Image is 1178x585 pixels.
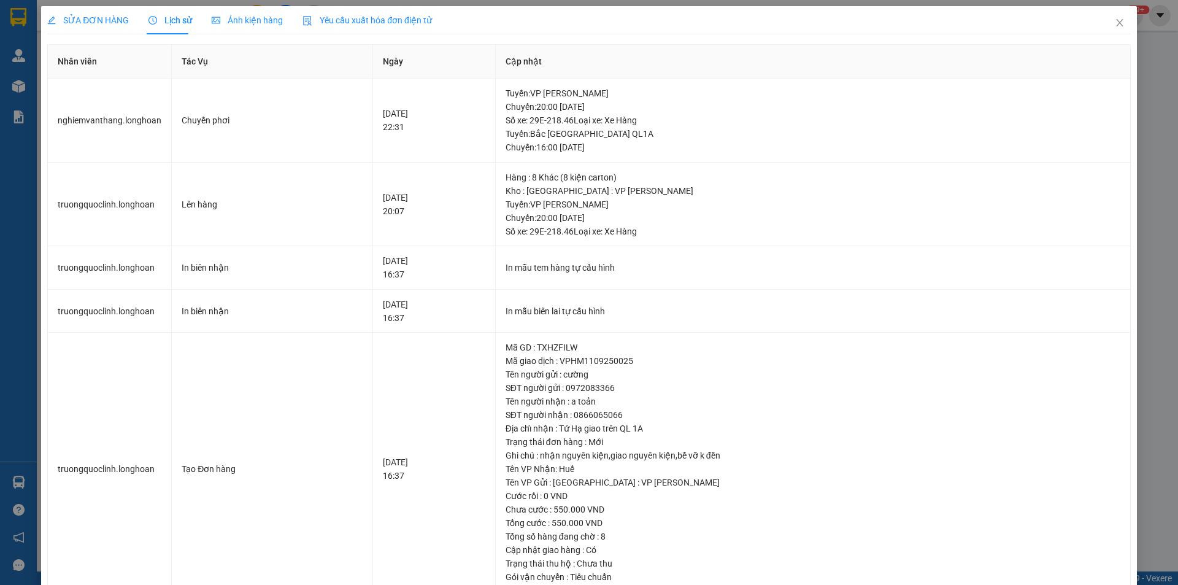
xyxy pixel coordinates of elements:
div: [DATE] 16:37 [383,298,485,325]
div: SĐT người nhận : 0866065066 [506,408,1120,422]
span: Lịch sử [148,15,192,25]
div: Tên người gửi : cường [506,368,1120,381]
div: SĐT người gửi : 0972083366 [506,381,1120,395]
div: Chuyển phơi [182,114,362,127]
span: close [1115,18,1125,28]
div: Cước rồi : 0 VND [506,489,1120,503]
th: Tác Vụ [172,45,372,79]
th: Ngày [373,45,496,79]
div: [DATE] 20:07 [383,191,485,218]
span: Yêu cầu xuất hóa đơn điện tử [302,15,432,25]
div: In mẫu biên lai tự cấu hình [506,304,1120,318]
span: SỬA ĐƠN HÀNG [47,15,129,25]
div: Trạng thái thu hộ : Chưa thu [506,557,1120,570]
span: clock-circle [148,16,157,25]
div: [DATE] 16:37 [383,254,485,281]
div: Chưa cước : 550.000 VND [506,503,1120,516]
div: [DATE] 22:31 [383,107,485,134]
span: picture [212,16,220,25]
div: Tên người nhận : a toản [506,395,1120,408]
span: edit [47,16,56,25]
div: Tổng số hàng đang chờ : 8 [506,530,1120,543]
div: Tên VP Gửi : [GEOGRAPHIC_DATA] : VP [PERSON_NAME] [506,476,1120,489]
button: Close [1103,6,1137,41]
img: icon [302,16,312,26]
div: Tạo Đơn hàng [182,462,362,476]
div: Tuyến : Bắc [GEOGRAPHIC_DATA] QL1A Chuyến: 16:00 [DATE] [506,127,1120,154]
div: Địa chỉ nhận : Tứ Hạ giao trên QL 1A [506,422,1120,435]
td: nghiemvanthang.longhoan [48,79,172,163]
div: Mã giao dịch : VPHM1109250025 [506,354,1120,368]
div: Ghi chú : nhận nguyên kiện,giao nguyên kiện,bể vỡ k đền [506,449,1120,462]
div: Cập nhật giao hàng : Có [506,543,1120,557]
div: Tuyến : VP [PERSON_NAME] Chuyến: 20:00 [DATE] Số xe: 29E-218.46 Loại xe: Xe Hàng [506,87,1120,127]
td: truongquoclinh.longhoan [48,163,172,247]
div: Kho : [GEOGRAPHIC_DATA] : VP [PERSON_NAME] [506,184,1120,198]
span: Ảnh kiện hàng [212,15,283,25]
div: In biên nhận [182,261,362,274]
div: Tổng cước : 550.000 VND [506,516,1120,530]
div: Tên VP Nhận: Huế [506,462,1120,476]
div: Lên hàng [182,198,362,211]
td: truongquoclinh.longhoan [48,290,172,333]
th: Nhân viên [48,45,172,79]
div: Hàng : 8 Khác (8 kiện carton) [506,171,1120,184]
div: In mẫu tem hàng tự cấu hình [506,261,1120,274]
div: Gói vận chuyển : Tiêu chuẩn [506,570,1120,584]
div: Trạng thái đơn hàng : Mới [506,435,1120,449]
th: Cập nhật [496,45,1131,79]
div: Tuyến : VP [PERSON_NAME] Chuyến: 20:00 [DATE] Số xe: 29E-218.46 Loại xe: Xe Hàng [506,198,1120,238]
td: truongquoclinh.longhoan [48,246,172,290]
div: Mã GD : TXHZFILW [506,341,1120,354]
div: [DATE] 16:37 [383,455,485,482]
div: In biên nhận [182,304,362,318]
